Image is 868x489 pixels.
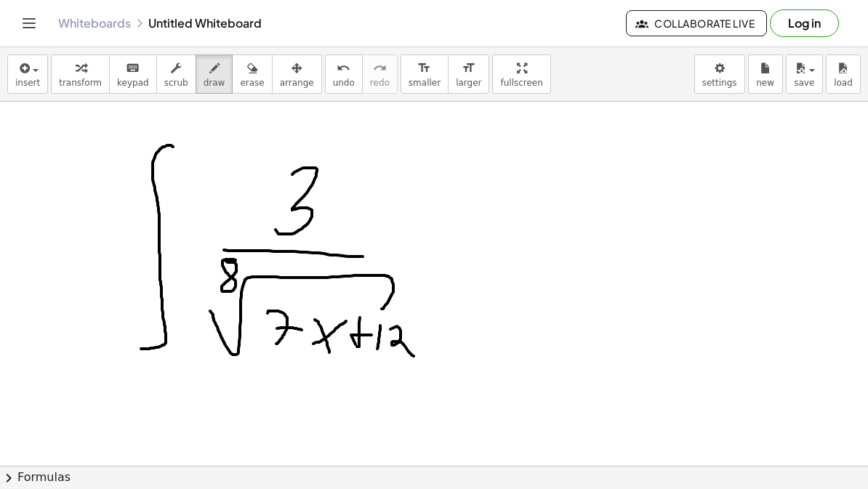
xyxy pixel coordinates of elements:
span: scrub [164,78,188,88]
span: keypad [117,78,149,88]
span: larger [456,78,481,88]
span: redo [370,78,390,88]
button: transform [51,54,110,94]
i: format_size [462,60,475,77]
span: new [756,78,774,88]
button: insert [7,54,48,94]
span: save [794,78,814,88]
span: erase [240,78,264,88]
span: draw [204,78,225,88]
i: format_size [417,60,431,77]
button: erase [232,54,272,94]
button: Log in [770,9,839,37]
button: redoredo [362,54,398,94]
span: transform [59,78,102,88]
button: format_sizelarger [448,54,489,94]
button: arrange [272,54,322,94]
span: insert [15,78,40,88]
i: redo [373,60,387,77]
span: undo [333,78,355,88]
button: undoundo [325,54,363,94]
button: scrub [156,54,196,94]
span: Collaborate Live [638,17,755,30]
button: load [826,54,861,94]
button: Collaborate Live [626,10,767,36]
button: settings [694,54,745,94]
button: Toggle navigation [17,12,41,35]
button: new [748,54,783,94]
button: fullscreen [492,54,550,94]
a: Whiteboards [58,16,131,31]
span: fullscreen [500,78,542,88]
button: draw [196,54,233,94]
span: settings [702,78,737,88]
span: arrange [280,78,314,88]
button: keyboardkeypad [109,54,157,94]
button: format_sizesmaller [401,54,449,94]
span: smaller [409,78,441,88]
button: save [786,54,823,94]
span: load [834,78,853,88]
i: keyboard [126,60,140,77]
i: undo [337,60,350,77]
